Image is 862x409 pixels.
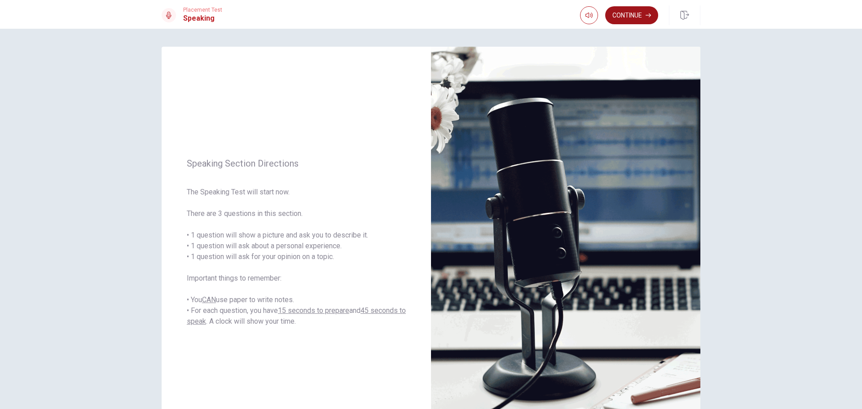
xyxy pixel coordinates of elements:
[183,13,222,24] h1: Speaking
[278,306,349,315] u: 15 seconds to prepare
[183,7,222,13] span: Placement Test
[202,295,216,304] u: CAN
[187,158,406,169] span: Speaking Section Directions
[187,187,406,327] span: The Speaking Test will start now. There are 3 questions in this section. • 1 question will show a...
[605,6,658,24] button: Continue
